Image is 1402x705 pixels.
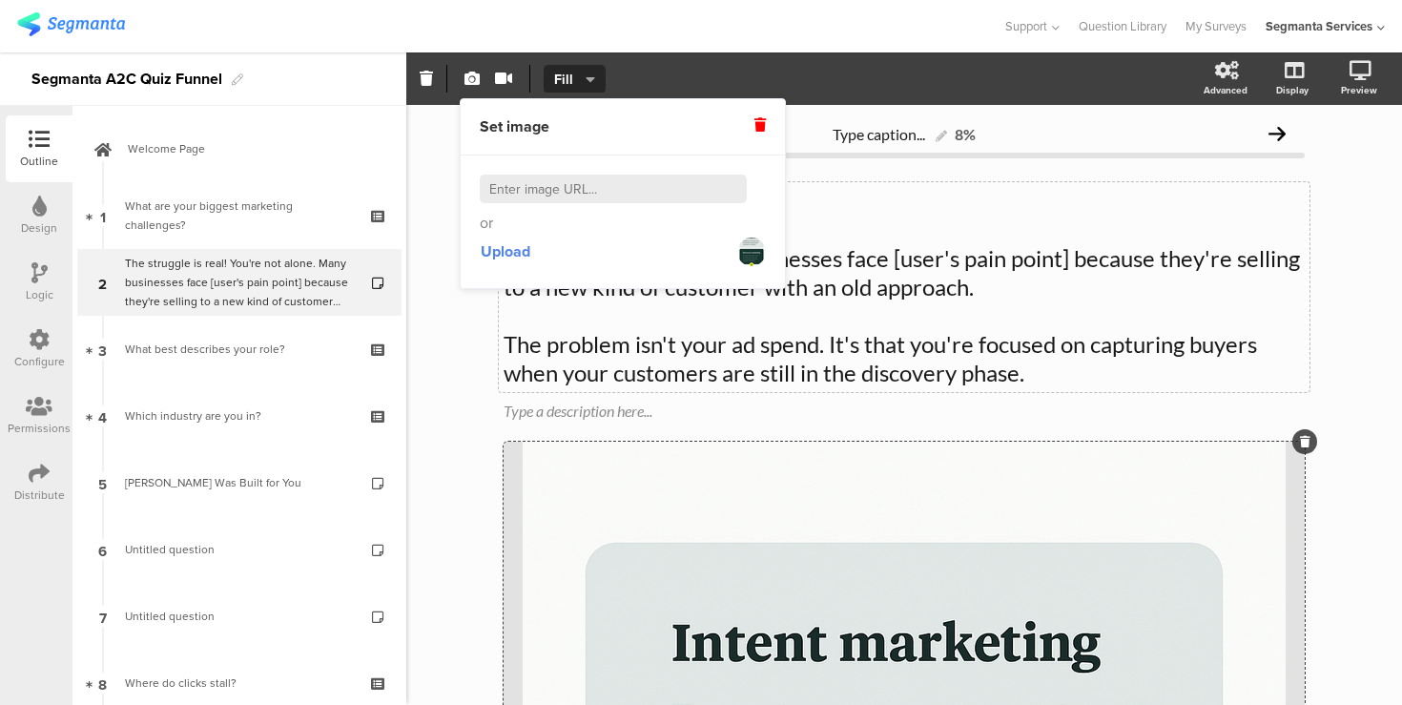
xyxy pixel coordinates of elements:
a: 4 Which industry are you in? [77,383,402,449]
img: https%3A%2F%2Fd3718dnoaommpf.cloudfront.net%2Fquestion%2F7152505cf4fae4b8b948.png [737,238,766,266]
span: Support [1005,17,1047,35]
span: Fill [554,70,592,90]
div: Display [1276,83,1309,97]
div: Configure [14,353,65,370]
div: Segmanta A2C Quiz Funnel [31,64,222,94]
span: Upload [481,240,530,262]
div: Advanced [1204,83,1247,97]
button: Upload [480,235,531,269]
span: 7 [99,606,107,627]
span: or [480,213,493,234]
div: Logic [26,286,53,303]
a: 1 What are your biggest marketing challenges? [77,182,402,249]
span: 6 [98,539,107,560]
span: Set image [480,116,549,137]
a: Welcome Page [77,115,402,182]
span: Welcome Page [128,139,372,158]
span: Untitled question [125,541,215,558]
span: 8 [98,673,107,694]
span: 1 [100,205,106,226]
a: 2 The struggle is real! You're not alone. Many businesses face [user's pain point] because they'r... [77,249,402,316]
div: Preview [1341,83,1377,97]
div: Design [21,219,57,237]
span: Type caption... [833,125,925,143]
div: 8% [955,125,976,143]
div: Segmanta Services [1266,17,1372,35]
div: Where do clicks stall? [125,674,353,693]
div: Distribute [14,487,65,504]
div: The struggle is real! You're not alone. Many businesses face [user's pain point] because they're ... [125,254,353,311]
span: 3 [98,339,107,360]
input: Enter image URL... [480,175,747,203]
a: 3 What best describes your role? [77,316,402,383]
div: What are your biggest marketing challenges? [125,197,353,235]
div: Permissions [8,420,71,437]
button: Fill [544,65,606,93]
div: Which industry are you in? [125,406,353,425]
a: 6 Untitled question [77,516,402,583]
span: 4 [98,405,107,426]
div: Segmanta Was Built for You [125,473,353,492]
div: Outline [20,153,58,170]
img: segmanta logo [17,12,125,36]
a: 5 [PERSON_NAME] Was Built for You [77,449,402,516]
span: Untitled question [125,608,215,625]
div: What best describes your role? [125,340,353,359]
span: 5 [98,472,107,493]
div: Type a description here... [504,402,1305,420]
p: You're not alone. Many businesses face [user's pain point] because they're selling to a new kind ... [504,244,1305,301]
p: The problem isn't your ad spend. It's that you're focused on capturing buyers when your customers... [504,330,1305,387]
span: 2 [98,272,107,293]
a: 7 Untitled question [77,583,402,650]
